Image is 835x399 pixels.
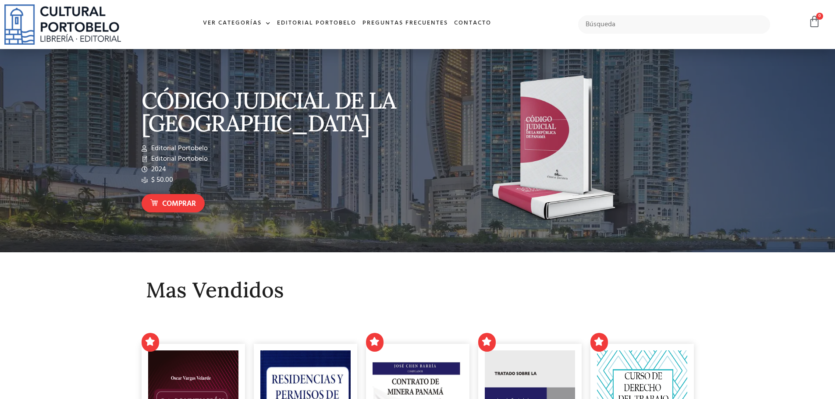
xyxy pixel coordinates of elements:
[359,14,451,33] a: Preguntas frecuentes
[162,198,196,210] span: Comprar
[578,15,771,34] input: Búsqueda
[142,194,205,213] a: Comprar
[149,154,208,164] span: Editorial Portobelo
[816,13,823,20] span: 0
[808,15,821,28] a: 0
[274,14,359,33] a: Editorial Portobelo
[149,175,173,185] span: $ 50.00
[451,14,494,33] a: Contacto
[146,279,689,302] h2: Mas Vendidos
[149,143,208,154] span: Editorial Portobelo
[149,164,166,175] span: 2024
[142,89,413,134] p: CÓDIGO JUDICIAL DE LA [GEOGRAPHIC_DATA]
[200,14,274,33] a: Ver Categorías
